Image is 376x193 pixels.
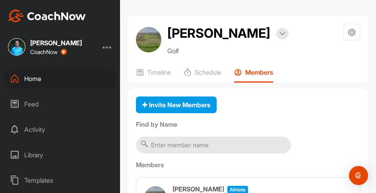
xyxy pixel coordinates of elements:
div: CoachNow [30,49,67,55]
div: Templates [4,170,116,190]
div: Activity [4,120,116,139]
p: Golf [167,46,289,56]
label: Members [136,160,360,170]
img: avatar [136,27,161,52]
div: Library [4,145,116,165]
div: Home [4,69,116,89]
span: Invite New Members [142,101,210,109]
img: square_e29b4c4ef8ba649c5d65bb3b7a2e6f15.jpg [8,38,25,56]
img: arrow-down [279,32,285,36]
p: Schedule [195,68,221,76]
h2: [PERSON_NAME] [167,24,270,43]
input: Enter member name [136,137,291,153]
div: Feed [4,94,116,114]
div: [PERSON_NAME] [30,40,82,46]
button: Invite New Members [136,96,217,114]
img: CoachNow [8,10,86,22]
p: Members [245,68,273,76]
label: Find by Name [136,120,360,129]
p: Timeline [147,68,171,76]
div: Open Intercom Messenger [349,166,368,185]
